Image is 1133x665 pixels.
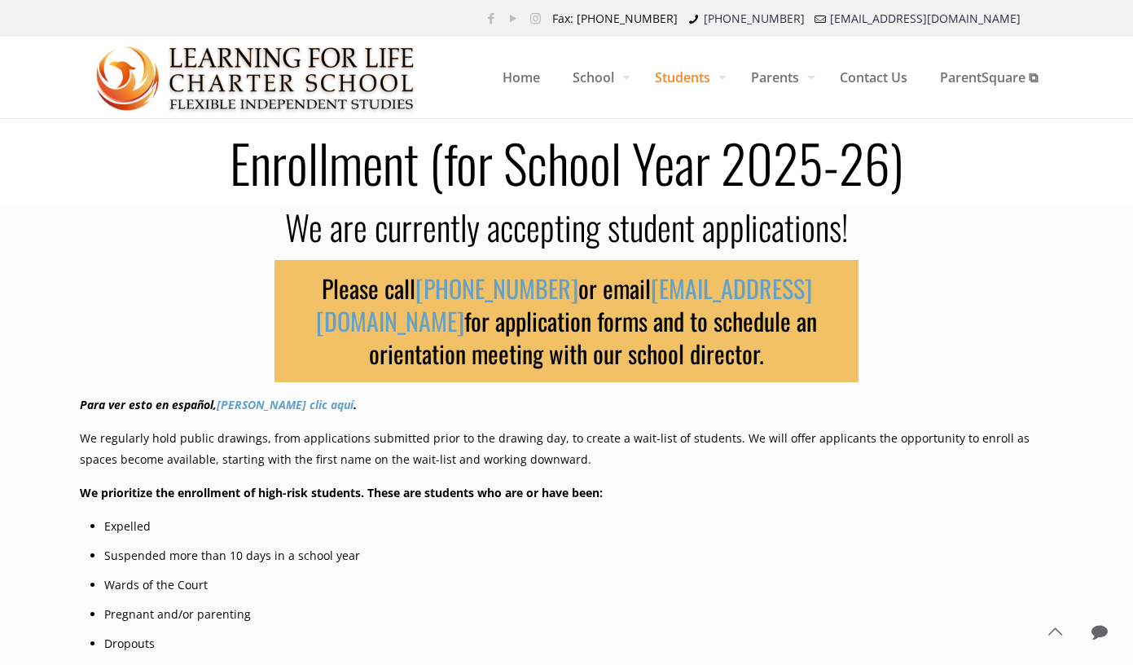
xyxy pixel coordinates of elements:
[813,11,829,26] i: mail
[924,37,1054,118] a: ParentSquare ⧉
[104,633,1054,654] li: Dropouts
[527,10,544,26] a: Instagram icon
[924,53,1054,102] span: ParentSquare ⧉
[415,270,578,306] a: [PHONE_NUMBER]
[486,53,556,102] span: Home
[104,545,1054,566] li: Suspended more than 10 days in a school year
[639,53,735,102] span: Students
[823,53,924,102] span: Contact Us
[1038,614,1072,649] a: Back to top icon
[96,37,416,119] img: Enrollment (for School Year 2025-26)
[80,428,1054,470] p: We regularly hold public drawings, from applications submitted prior to the drawing day, to creat...
[735,53,823,102] span: Parents
[505,10,522,26] a: YouTube icon
[274,260,859,382] h3: Please call or email for application forms and to schedule an orientation meeting with our school...
[556,37,639,118] a: School
[686,11,702,26] i: phone
[823,37,924,118] a: Contact Us
[217,397,354,412] a: [PERSON_NAME] clic aquí
[704,11,805,26] a: [PHONE_NUMBER]
[80,397,357,412] em: Para ver esto en español, .
[80,485,603,500] b: We prioritize the enrollment of high-risk students. These are students who are or have been:
[639,37,735,118] a: Students
[104,604,1054,625] li: Pregnant and/or parenting
[556,53,639,102] span: School
[96,37,416,118] a: Learning for Life Charter School
[486,37,556,118] a: Home
[80,205,1054,248] h2: We are currently accepting student applications!
[735,37,823,118] a: Parents
[104,516,1054,537] li: Expelled
[70,136,1064,188] h1: Enrollment (for School Year 2025-26)
[483,10,500,26] a: Facebook icon
[830,11,1021,26] a: [EMAIL_ADDRESS][DOMAIN_NAME]
[316,270,812,339] a: [EMAIL_ADDRESS][DOMAIN_NAME]
[104,575,1054,596] li: Wards of the Court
